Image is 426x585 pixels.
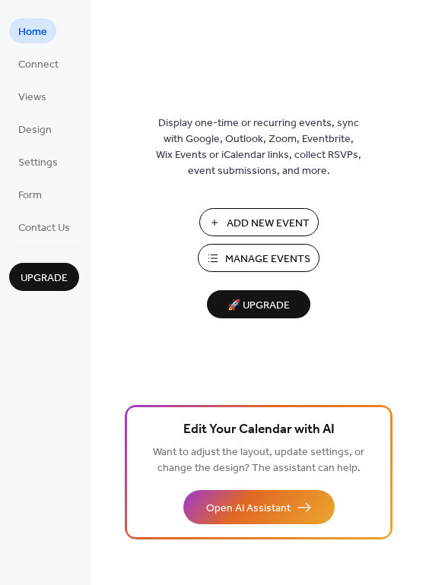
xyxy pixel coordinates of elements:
[21,270,68,286] span: Upgrade
[183,490,335,524] button: Open AI Assistant
[9,18,56,43] a: Home
[9,214,79,239] a: Contact Us
[18,57,59,73] span: Connect
[227,216,310,232] span: Add New Event
[198,244,319,272] button: Manage Events
[206,501,291,517] span: Open AI Assistant
[199,208,319,236] button: Add New Event
[9,263,79,291] button: Upgrade
[183,419,335,441] span: Edit Your Calendar with AI
[153,442,364,479] span: Want to adjust the layout, update settings, or change the design? The assistant can help.
[18,24,47,40] span: Home
[18,90,46,106] span: Views
[216,296,301,316] span: 🚀 Upgrade
[9,182,51,207] a: Form
[9,149,67,174] a: Settings
[18,122,52,138] span: Design
[207,290,310,318] button: 🚀 Upgrade
[18,155,58,171] span: Settings
[18,220,70,236] span: Contact Us
[225,251,310,267] span: Manage Events
[9,116,61,141] a: Design
[18,188,42,204] span: Form
[9,51,68,76] a: Connect
[9,84,56,109] a: Views
[156,115,361,179] span: Display one-time or recurring events, sync with Google, Outlook, Zoom, Eventbrite, Wix Events or ...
